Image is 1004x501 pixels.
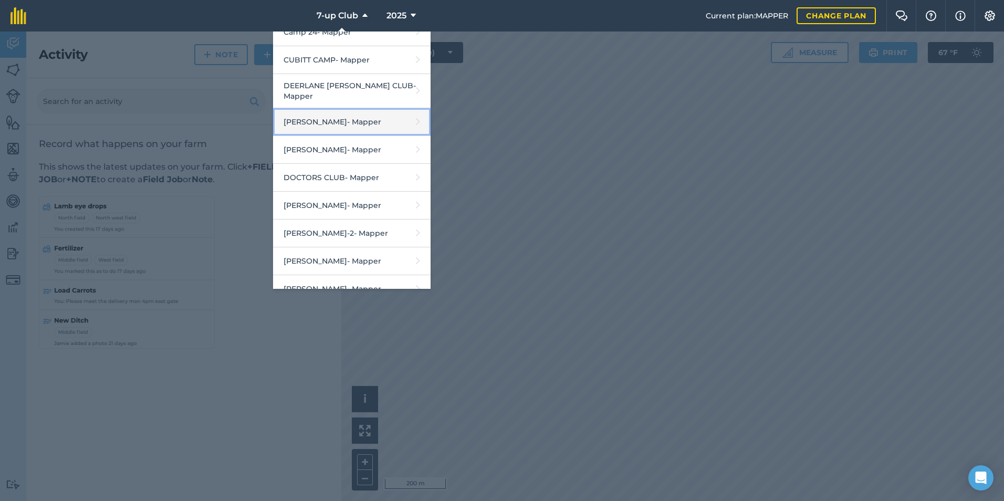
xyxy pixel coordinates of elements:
[955,9,966,22] img: svg+xml;base64,PHN2ZyB4bWxucz0iaHR0cDovL3d3dy53My5vcmcvMjAwMC9zdmciIHdpZHRoPSIxNyIgaGVpZ2h0PSIxNy...
[273,18,431,46] a: Camp 24- Mapper
[273,46,431,74] a: CUBITT CAMP- Mapper
[386,9,406,22] span: 2025
[968,465,993,490] div: Open Intercom Messenger
[895,11,908,21] img: Two speech bubbles overlapping with the left bubble in the forefront
[273,74,431,108] a: DEERLANE [PERSON_NAME] CLUB- Mapper
[273,247,431,275] a: [PERSON_NAME]- Mapper
[273,192,431,220] a: [PERSON_NAME]- Mapper
[273,220,431,247] a: [PERSON_NAME]-2- Mapper
[706,10,788,22] span: Current plan : MAPPER
[317,9,358,22] span: 7-up Club
[273,164,431,192] a: DOCTORS CLUB- Mapper
[273,108,431,136] a: [PERSON_NAME]- Mapper
[273,136,431,164] a: [PERSON_NAME]- Mapper
[11,7,26,24] img: fieldmargin Logo
[273,275,431,303] a: [PERSON_NAME]- Mapper
[797,7,876,24] a: Change plan
[984,11,996,21] img: A cog icon
[925,11,937,21] img: A question mark icon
